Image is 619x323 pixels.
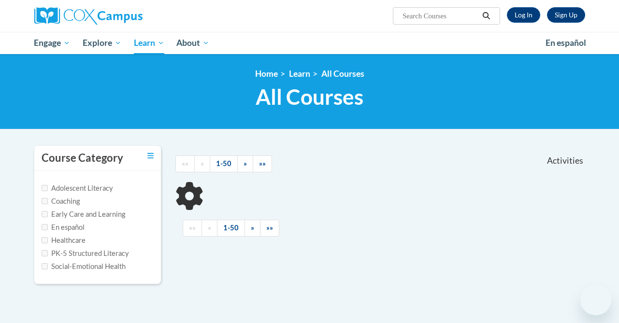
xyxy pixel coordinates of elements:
a: Begining [183,220,202,237]
span: En español [546,38,586,48]
input: Checkbox for Options [42,237,48,243]
a: Home [255,69,278,79]
a: Register [547,7,585,23]
a: Begining [175,155,195,172]
span: « [208,224,211,232]
input: Checkbox for Options [42,185,48,191]
a: Previous [202,220,217,237]
input: Checkbox for Options [42,211,48,217]
a: About [170,32,216,54]
a: Next [237,155,253,172]
a: En español [539,33,592,53]
a: End [260,220,279,237]
input: Checkbox for Options [42,198,48,204]
span: «« [189,224,196,232]
label: Healthcare [42,235,86,246]
span: » [251,224,254,232]
span: Explore [83,37,121,49]
input: Checkbox for Options [42,224,48,230]
a: Log In [507,7,540,23]
iframe: Button to launch messaging window [580,284,611,315]
input: Checkbox for Options [42,263,48,269]
label: Early Care and Learning [42,209,125,220]
a: 1-50 [217,220,245,237]
label: Adolescent Literacy [42,183,113,194]
span: Engage [34,37,70,49]
span: Activities [547,155,583,166]
span: »» [259,159,266,168]
label: En español [42,222,85,233]
span: «« [182,159,188,168]
label: Coaching [42,196,80,207]
span: Learn [134,37,164,49]
label: PK-5 Structured Literacy [42,248,129,259]
span: About [176,37,209,49]
input: Checkbox for Options [42,250,48,256]
a: 1-50 [210,155,238,172]
a: Toggle collapse [147,151,154,161]
h3: Course Category [42,151,123,166]
input: Search Courses [402,10,479,22]
a: Explore [76,32,128,54]
span: »» [266,224,273,232]
div: Main menu [27,32,592,54]
button: Search [479,10,493,22]
span: » [244,159,247,168]
a: End [253,155,272,172]
span: « [201,159,204,168]
a: Engage [28,32,77,54]
a: Next [245,220,260,237]
a: All Courses [321,69,364,79]
span: All Courses [256,84,363,110]
a: Previous [194,155,210,172]
a: Learn [289,69,310,79]
label: Social-Emotional Health [42,261,126,272]
a: Cox Campus [34,7,208,25]
img: Cox Campus [34,7,143,25]
a: Learn [128,32,171,54]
